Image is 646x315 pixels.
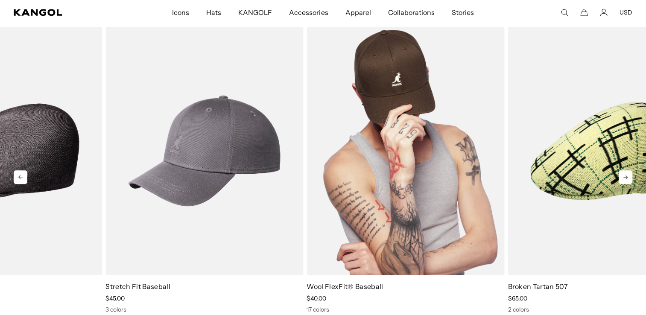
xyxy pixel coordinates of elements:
span: $45.00 [105,295,125,302]
a: Kangol [14,9,114,16]
a: Stretch Fit Baseball [105,282,170,291]
button: Cart [580,9,588,16]
img: Stretch Fit Baseball [105,27,303,275]
a: Account [600,9,608,16]
div: 17 colors [307,306,504,313]
summary: Search here [561,9,568,16]
div: 4 of 5 [303,27,504,313]
div: 3 colors [105,306,303,313]
a: Broken Tartan 507 [508,282,567,291]
div: 3 of 5 [102,27,303,313]
span: $65.00 [508,295,527,302]
span: $40.00 [307,295,326,302]
a: Wool FlexFit® Baseball [307,282,383,291]
img: Wool FlexFit® Baseball [307,27,504,275]
button: USD [620,9,632,16]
